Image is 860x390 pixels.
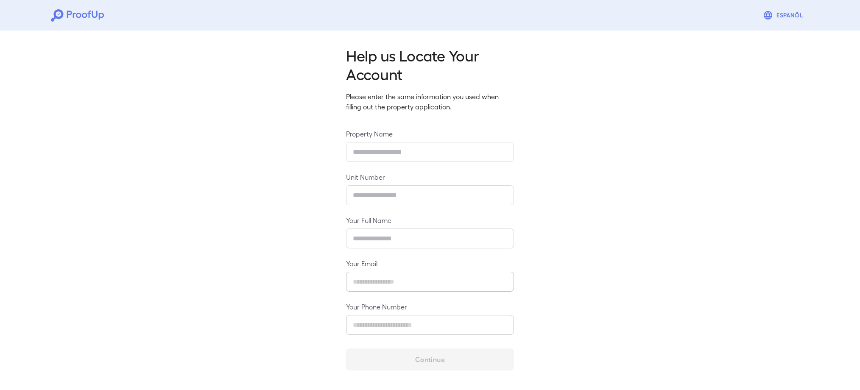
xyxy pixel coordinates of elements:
label: Property Name [346,129,514,139]
label: Your Phone Number [346,302,514,312]
p: Please enter the same information you used when filling out the property application. [346,92,514,112]
label: Unit Number [346,172,514,182]
label: Your Email [346,259,514,268]
label: Your Full Name [346,215,514,225]
button: Espanõl [759,7,809,24]
h2: Help us Locate Your Account [346,46,514,83]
